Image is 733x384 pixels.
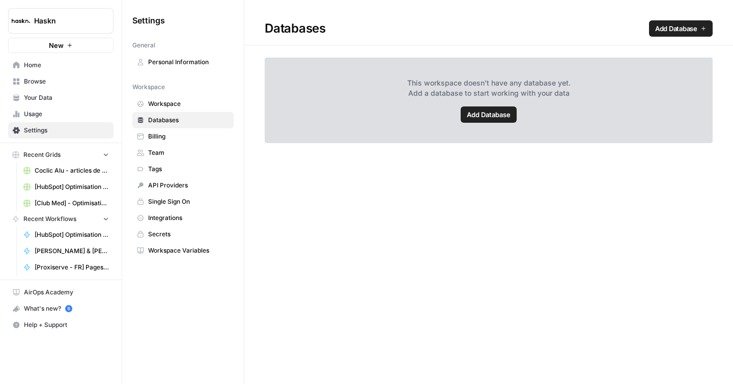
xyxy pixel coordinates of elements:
span: Workspace Variables [148,246,229,255]
span: Haskn [34,16,96,26]
span: Workspace [148,99,229,108]
a: Team [132,145,234,161]
span: [HubSpot] Optimisation - Articles de blog + outils [35,230,109,239]
img: Haskn Logo [12,12,30,30]
a: Usage [8,106,114,122]
span: [Club Med] - Optimisation + FAQ Grid [35,199,109,208]
span: Team [148,148,229,157]
span: Usage [24,109,109,119]
button: Help + Support [8,317,114,333]
span: Tags [148,164,229,174]
a: [Club Med] - Optimisation + FAQ Grid [19,195,114,211]
a: [Proxiserve - FR] Pages catégories - 800 mots sans FAQ [19,259,114,276]
span: Secrets [148,230,229,239]
a: Single Sign On [132,194,234,210]
button: Recent Grids [8,147,114,162]
text: 5 [67,306,70,311]
a: Tags [132,161,234,177]
span: Your Data [24,93,109,102]
a: Personal Information [132,54,234,70]
a: Integrations [132,210,234,226]
a: Workspace [132,96,234,112]
div: What's new? [9,301,113,316]
span: New [49,40,64,50]
div: Databases [244,20,733,37]
span: Add Database [655,23,697,34]
span: API Providers [148,181,229,190]
span: [Proxiserve - FR] Pages catégories - 800 mots sans FAQ [35,263,109,272]
a: 5 [65,305,72,312]
a: Secrets [132,226,234,242]
span: [HubSpot] Optimisation - Articles de blog + outils [35,182,109,191]
span: Settings [24,126,109,135]
span: Add Database [467,109,511,120]
span: Browse [24,77,109,86]
span: Home [24,61,109,70]
span: Recent Grids [23,150,61,159]
a: Workspace Variables [132,242,234,259]
span: Recent Workflows [23,214,76,224]
a: Add Database [461,106,517,123]
span: Coclic Alu - articles de blog Grid [35,166,109,175]
span: General [132,41,155,50]
button: What's new? 5 [8,300,114,317]
span: [PERSON_NAME] & [PERSON_NAME] - Optimization pages for LLMs [35,246,109,256]
a: Settings [8,122,114,139]
a: [HubSpot] Optimisation - Articles de blog + outils [19,179,114,195]
a: Billing [132,128,234,145]
span: Integrations [148,213,229,223]
span: Help + Support [24,320,109,330]
a: Browse [8,73,114,90]
span: Billing [148,132,229,141]
span: This workspace doesn't have any database yet. Add a database to start working with your data [407,78,571,98]
a: API Providers [132,177,234,194]
a: Add Database [649,20,713,37]
a: Your Data [8,90,114,106]
a: Coclic Alu - articles de blog Grid [19,162,114,179]
span: AirOps Academy [24,288,109,297]
span: Workspace [132,83,165,92]
span: Single Sign On [148,197,229,206]
button: Recent Workflows [8,211,114,227]
a: [PERSON_NAME] & [PERSON_NAME] - Optimization pages for LLMs [19,243,114,259]
span: Settings [132,14,165,26]
a: Home [8,57,114,73]
button: New [8,38,114,53]
a: [HubSpot] Optimisation - Articles de blog + outils [19,227,114,243]
span: Databases [148,116,229,125]
a: Databases [132,112,234,128]
button: Workspace: Haskn [8,8,114,34]
a: AirOps Academy [8,284,114,300]
span: Personal Information [148,58,229,67]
